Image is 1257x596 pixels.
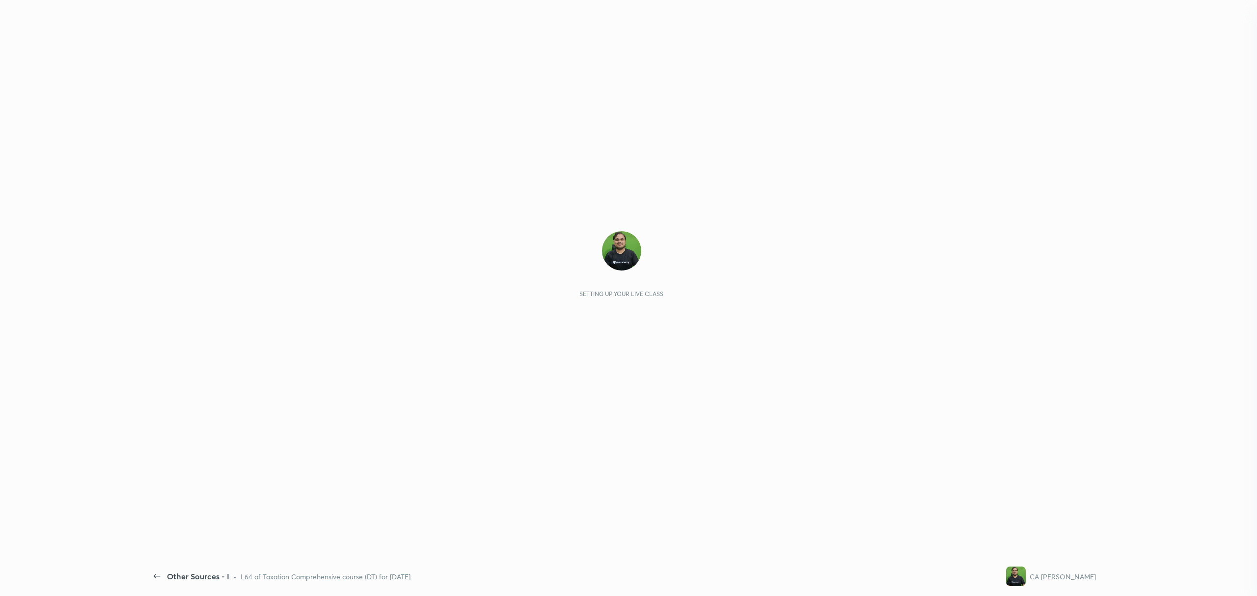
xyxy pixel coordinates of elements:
img: 1b2d820965364134af14a78726495715.jpg [602,231,641,271]
div: CA [PERSON_NAME] [1030,571,1096,582]
img: 1b2d820965364134af14a78726495715.jpg [1006,567,1026,586]
div: Other Sources - I [167,570,229,582]
div: • [233,571,237,582]
div: Setting up your live class [579,290,663,298]
div: L64 of Taxation Comprehensive course (DT) for [DATE] [241,571,410,582]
